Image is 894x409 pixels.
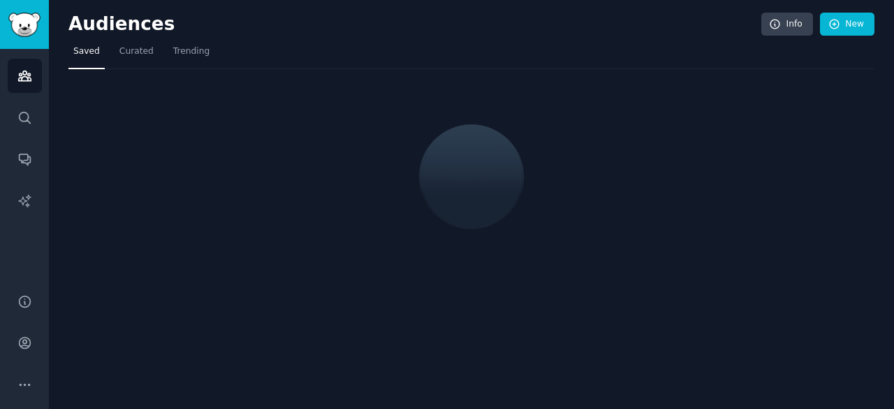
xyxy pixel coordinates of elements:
a: Trending [168,41,214,69]
span: Trending [173,45,210,58]
a: Info [761,13,813,36]
h2: Audiences [68,13,761,36]
a: Saved [68,41,105,69]
span: Saved [73,45,100,58]
span: Curated [119,45,154,58]
a: Curated [115,41,159,69]
img: GummySearch logo [8,13,41,37]
a: New [820,13,874,36]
